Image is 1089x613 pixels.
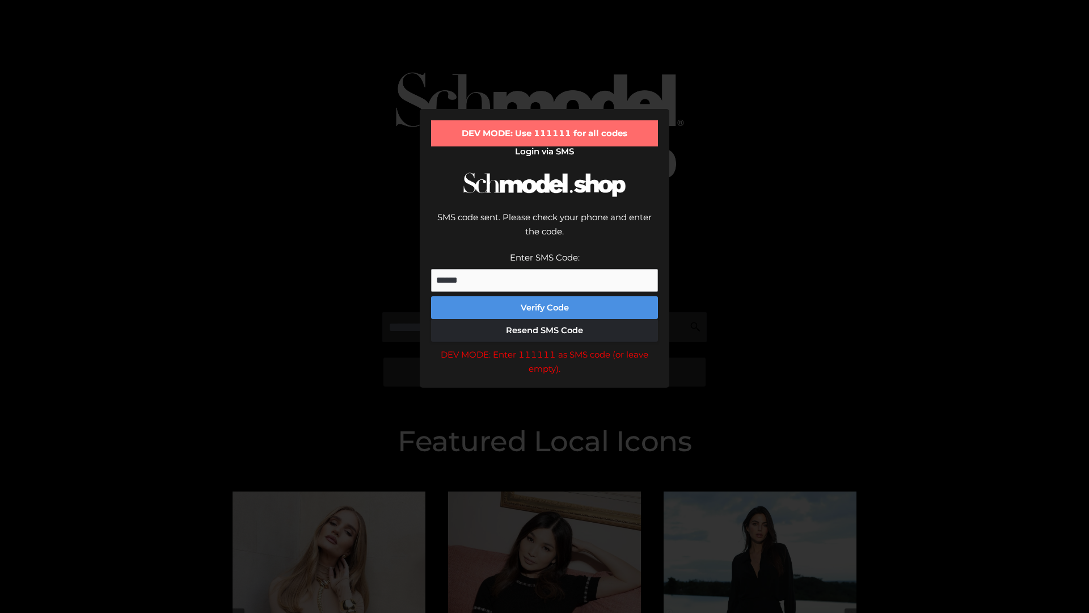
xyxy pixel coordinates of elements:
div: SMS code sent. Please check your phone and enter the code. [431,210,658,250]
h2: Login via SMS [431,146,658,157]
button: Resend SMS Code [431,319,658,342]
img: Schmodel Logo [459,162,630,207]
div: DEV MODE: Use 111111 for all codes [431,120,658,146]
div: DEV MODE: Enter 111111 as SMS code (or leave empty). [431,347,658,376]
label: Enter SMS Code: [510,252,580,263]
button: Verify Code [431,296,658,319]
